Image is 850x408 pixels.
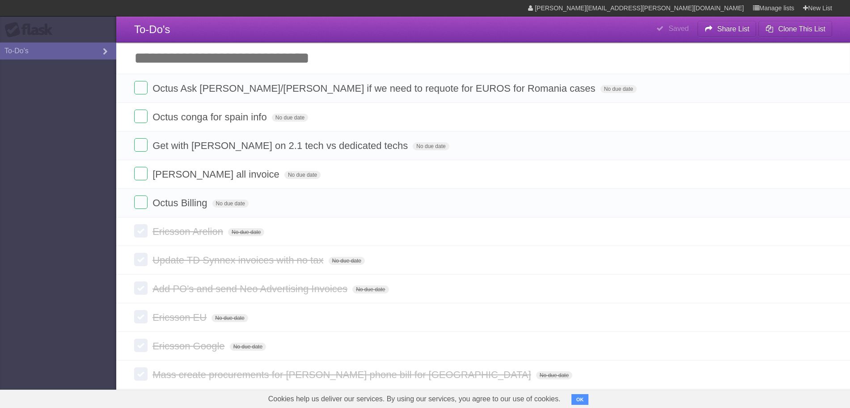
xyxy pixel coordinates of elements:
span: Octus Billing [152,197,209,208]
span: Ericsson EU [152,312,209,323]
span: No due date [600,85,637,93]
label: Done [134,110,148,123]
label: Done [134,310,148,323]
span: To-Do's [134,23,170,35]
div: Flask [4,22,58,38]
span: Ericsson Arelion [152,226,225,237]
span: Mass create procurements for [PERSON_NAME] phone bill for [GEOGRAPHIC_DATA] [152,369,533,380]
label: Done [134,281,148,295]
span: [PERSON_NAME] all invoice [152,169,282,180]
span: No due date [413,142,449,150]
b: Share List [717,25,749,33]
b: Saved [668,25,689,32]
span: Add PO's and send Neo Advertising Invoices [152,283,350,294]
span: No due date [230,343,266,351]
button: OK [571,394,589,405]
span: No due date [352,285,389,293]
span: No due date [212,200,249,208]
span: Update TD Synnex invoices with no tax [152,255,326,266]
span: No due date [211,314,248,322]
label: Done [134,339,148,352]
button: Share List [698,21,757,37]
label: Done [134,81,148,94]
span: No due date [536,371,572,379]
label: Done [134,224,148,238]
span: No due date [329,257,365,265]
label: Done [134,195,148,209]
button: Clone This List [758,21,832,37]
b: Clone This List [778,25,825,33]
span: Cookies help us deliver our services. By using our services, you agree to our use of cookies. [259,390,570,408]
span: No due date [228,228,264,236]
label: Done [134,138,148,152]
span: No due date [272,114,308,122]
span: Ericsson Google [152,340,227,352]
label: Done [134,367,148,381]
span: No due date [284,171,321,179]
label: Done [134,253,148,266]
span: Octus conga for spain info [152,111,269,123]
span: Octus Ask [PERSON_NAME]/[PERSON_NAME] if we need to requote for EUROS for Romania cases [152,83,597,94]
label: Done [134,167,148,180]
span: Get with [PERSON_NAME] on 2.1 tech vs dedicated techs [152,140,410,151]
